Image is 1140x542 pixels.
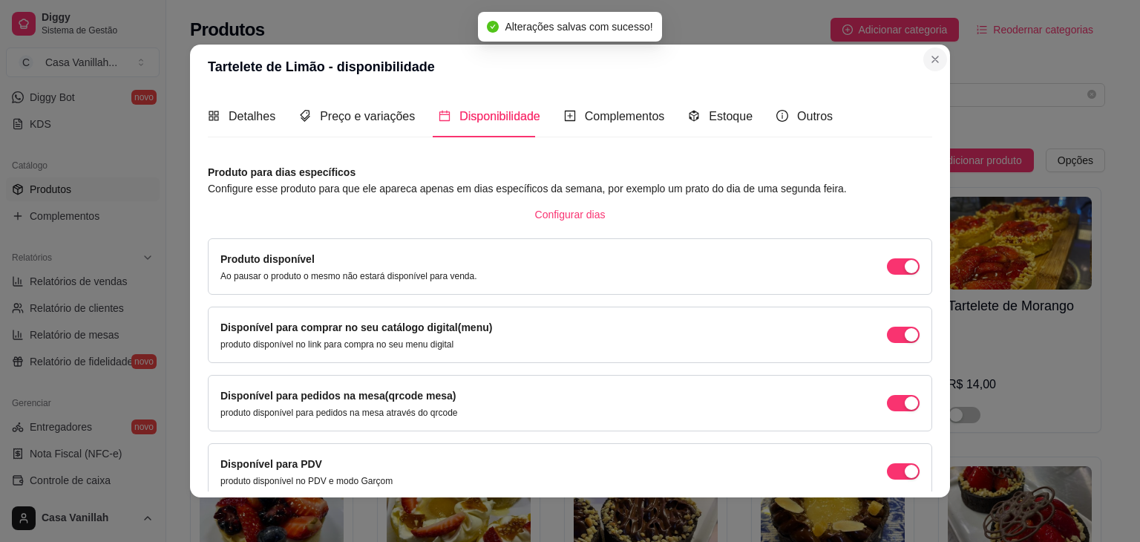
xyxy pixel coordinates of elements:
span: Outros [797,110,833,123]
span: code-sandbox [688,110,700,122]
span: appstore [208,110,220,122]
span: Detalhes [229,110,275,123]
label: Produto disponível [220,253,315,265]
p: produto disponível no PDV e modo Garçom [220,475,393,487]
span: Disponibilidade [459,110,540,123]
button: Configurar dias [523,203,617,226]
span: Estoque [709,110,753,123]
p: produto disponível no link para compra no seu menu digital [220,339,492,350]
span: info-circle [776,110,788,122]
span: Complementos [585,110,665,123]
span: Configurar dias [535,206,606,223]
button: Close [923,48,947,71]
span: check-circle [487,21,499,33]
label: Disponível para pedidos na mesa(qrcode mesa) [220,390,456,402]
p: Ao pausar o produto o mesmo não estará disponível para venda. [220,270,477,282]
span: Preço e variações [320,110,415,123]
article: Configure esse produto para que ele apareca apenas em dias específicos da semana, por exemplo um ... [208,180,932,197]
p: produto disponível para pedidos na mesa através do qrcode [220,407,458,419]
article: Produto para dias específicos [208,164,932,180]
span: calendar [439,110,451,122]
span: Alterações salvas com sucesso! [505,21,652,33]
span: plus-square [564,110,576,122]
label: Disponível para PDV [220,458,322,470]
header: Tartelete de Limão - disponibilidade [190,45,950,89]
label: Disponível para comprar no seu catálogo digital(menu) [220,321,492,333]
span: tags [299,110,311,122]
